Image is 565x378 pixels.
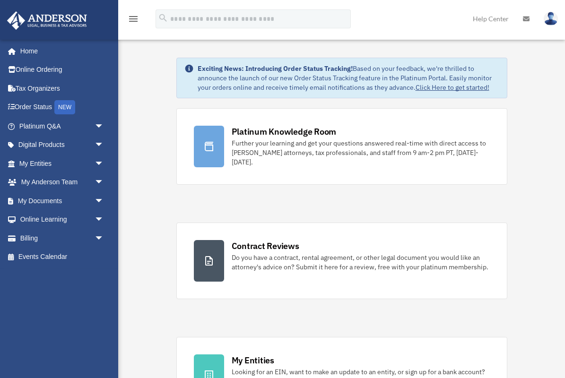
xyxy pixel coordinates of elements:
a: Tax Organizers [7,79,118,98]
div: Further your learning and get your questions answered real-time with direct access to [PERSON_NAM... [232,138,490,167]
a: Home [7,42,113,60]
a: Order StatusNEW [7,98,118,117]
i: search [158,13,168,23]
span: arrow_drop_down [95,191,113,211]
img: Anderson Advisors Platinum Portal [4,11,90,30]
div: My Entities [232,354,274,366]
span: arrow_drop_down [95,136,113,155]
span: arrow_drop_down [95,117,113,136]
a: Online Ordering [7,60,118,79]
a: My Documentsarrow_drop_down [7,191,118,210]
a: Platinum Knowledge Room Further your learning and get your questions answered real-time with dire... [176,108,507,185]
div: NEW [54,100,75,114]
a: My Anderson Teamarrow_drop_down [7,173,118,192]
a: My Entitiesarrow_drop_down [7,154,118,173]
a: Digital Productsarrow_drop_down [7,136,118,155]
span: arrow_drop_down [95,173,113,192]
a: Billingarrow_drop_down [7,229,118,248]
div: Based on your feedback, we're thrilled to announce the launch of our new Order Status Tracking fe... [198,64,499,92]
i: menu [128,13,139,25]
a: Platinum Q&Aarrow_drop_down [7,117,118,136]
span: arrow_drop_down [95,229,113,248]
strong: Exciting News: Introducing Order Status Tracking! [198,64,353,73]
div: Do you have a contract, rental agreement, or other legal document you would like an attorney's ad... [232,253,490,272]
a: Online Learningarrow_drop_down [7,210,118,229]
a: Contract Reviews Do you have a contract, rental agreement, or other legal document you would like... [176,223,507,299]
span: arrow_drop_down [95,210,113,230]
a: Events Calendar [7,248,118,266]
span: arrow_drop_down [95,154,113,173]
img: User Pic [544,12,558,26]
div: Contract Reviews [232,240,299,252]
a: menu [128,17,139,25]
div: Platinum Knowledge Room [232,126,337,137]
a: Click Here to get started! [416,83,489,92]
